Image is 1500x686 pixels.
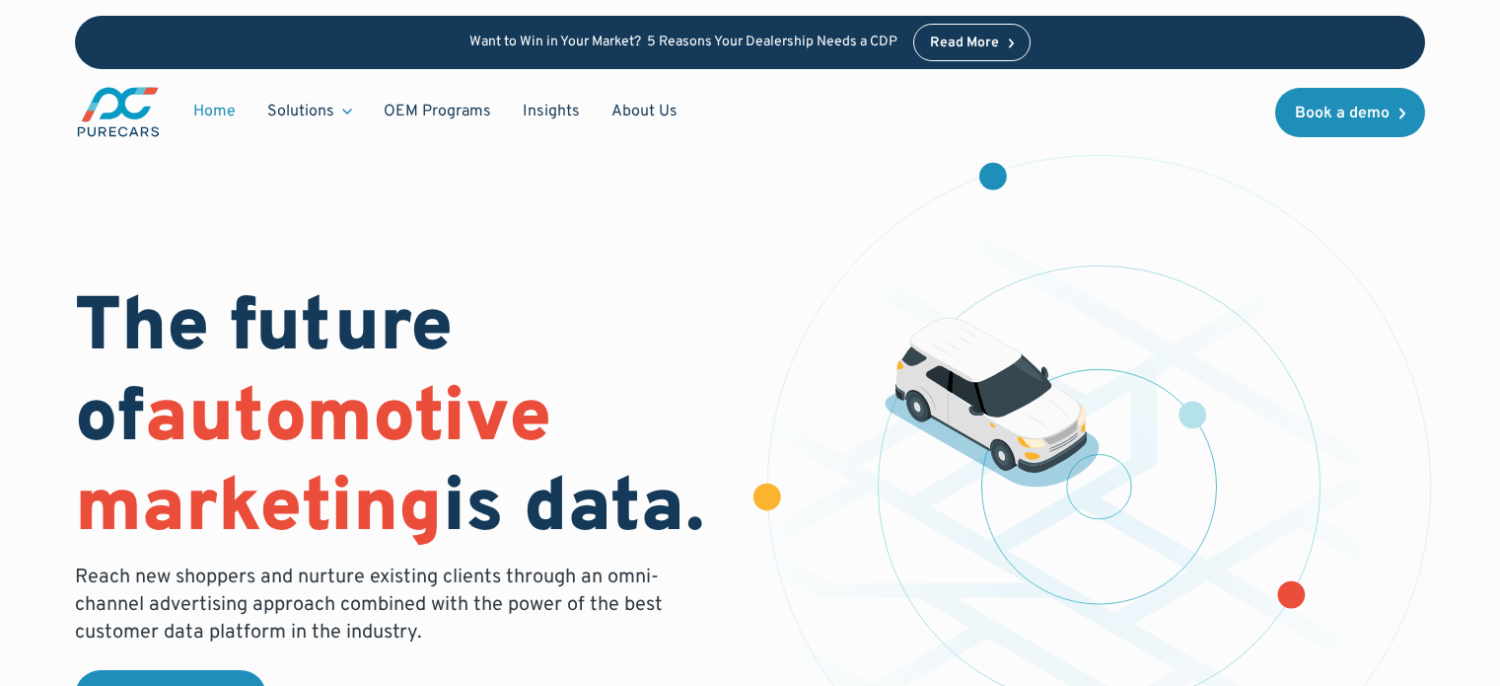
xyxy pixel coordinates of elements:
[1275,88,1425,137] a: Book a demo
[507,93,596,130] a: Insights
[368,93,507,130] a: OEM Programs
[178,93,251,130] a: Home
[913,24,1032,61] a: Read More
[75,85,162,139] img: purecars logo
[251,93,368,130] div: Solutions
[469,35,897,51] p: Want to Win in Your Market? 5 Reasons Your Dealership Needs a CDP
[1295,106,1390,121] div: Book a demo
[596,93,693,130] a: About Us
[75,85,162,139] a: main
[267,101,334,122] div: Solutions
[75,373,551,558] span: automotive marketing
[75,285,726,556] h1: The future of is data.
[885,318,1100,488] img: illustration of a vehicle
[75,564,675,647] p: Reach new shoppers and nurture existing clients through an omni-channel advertising approach comb...
[930,37,999,50] div: Read More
